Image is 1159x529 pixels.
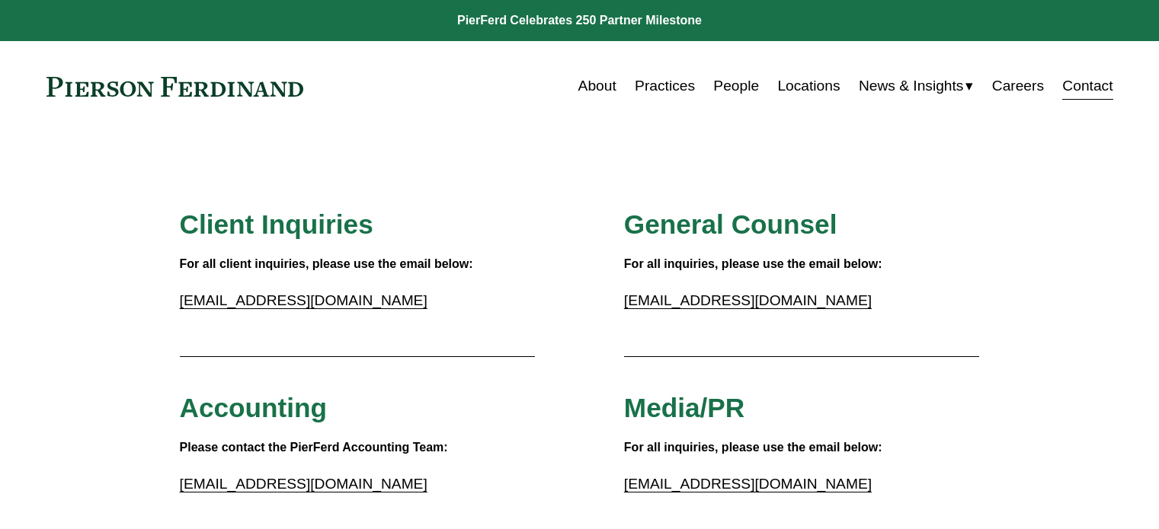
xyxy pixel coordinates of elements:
a: [EMAIL_ADDRESS][DOMAIN_NAME] [180,292,427,308]
a: Practices [635,72,695,100]
span: Accounting [180,393,328,422]
span: General Counsel [624,209,837,239]
strong: For all client inquiries, please use the email below: [180,257,473,270]
a: Locations [777,72,840,100]
a: People [713,72,759,100]
a: [EMAIL_ADDRESS][DOMAIN_NAME] [180,476,427,492]
strong: For all inquiries, please use the email below: [624,257,882,270]
a: [EMAIL_ADDRESS][DOMAIN_NAME] [624,292,872,308]
strong: Please contact the PierFerd Accounting Team: [180,441,448,454]
span: Media/PR [624,393,744,422]
a: [EMAIL_ADDRESS][DOMAIN_NAME] [624,476,872,492]
strong: For all inquiries, please use the email below: [624,441,882,454]
a: About [578,72,616,100]
a: Careers [992,72,1044,100]
a: Contact [1062,72,1113,100]
span: News & Insights [859,73,964,100]
a: folder dropdown [859,72,974,100]
span: Client Inquiries [180,209,373,239]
